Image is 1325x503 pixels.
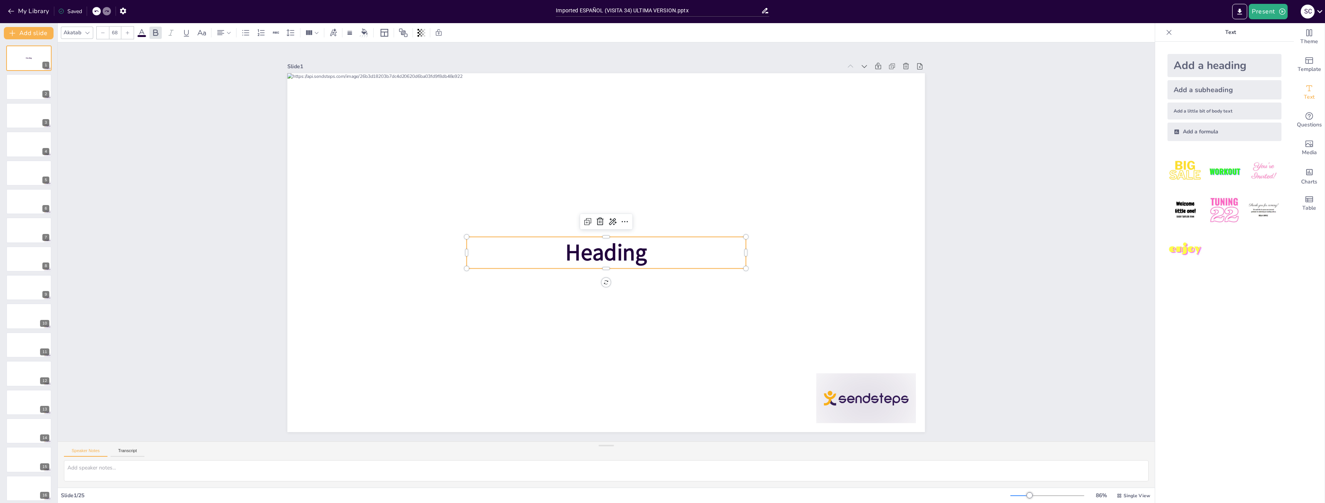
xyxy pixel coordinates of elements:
[26,57,32,59] span: Heading
[1167,103,1281,119] div: Add a little bit of body text
[378,27,391,39] div: Layout
[4,27,54,39] button: Add slide
[40,406,49,413] div: 13
[40,377,49,384] div: 12
[399,28,408,37] span: Position
[58,8,82,15] div: Saved
[556,5,761,16] input: Insert title
[42,262,49,269] div: 8
[42,119,49,126] div: 3
[287,63,842,70] div: Slide 1
[6,390,52,415] div: 13
[346,27,354,39] div: Border settings
[1294,190,1325,217] div: Add a table
[1301,5,1315,19] div: S C
[42,205,49,212] div: 6
[1246,192,1281,228] img: 6.jpeg
[42,91,49,98] div: 2
[40,492,49,499] div: 16
[1294,23,1325,51] div: Change the overall theme
[6,476,52,501] div: 16
[1206,192,1242,228] img: 5.jpeg
[1167,153,1203,189] img: 1.jpeg
[1167,80,1281,99] div: Add a subheading
[42,234,49,241] div: 7
[6,246,52,272] div: 8
[6,103,52,128] div: 3
[327,27,339,39] div: Text effects
[1249,4,1287,19] button: Present
[6,131,52,157] div: 4
[42,291,49,298] div: 9
[359,29,370,37] div: Background color
[1297,121,1322,129] span: Questions
[1294,134,1325,162] div: Add images, graphics, shapes or video
[1294,162,1325,190] div: Add charts and graphs
[565,237,647,268] span: Heading
[6,361,52,386] div: 12
[6,303,52,329] div: 10
[1298,65,1321,74] span: Template
[1301,4,1315,19] button: S C
[1124,493,1150,499] span: Single View
[64,448,107,457] button: Speaker Notes
[62,27,83,38] div: Akatab
[304,27,321,39] div: Column Count
[111,448,145,457] button: Transcript
[1294,79,1325,106] div: Add text boxes
[1092,492,1110,499] div: 86 %
[40,434,49,441] div: 14
[1167,232,1203,267] img: 7.jpeg
[6,447,52,472] div: 15
[40,320,49,327] div: 10
[42,148,49,155] div: 4
[1300,37,1318,46] span: Theme
[1246,153,1281,189] img: 3.jpeg
[1167,54,1281,77] div: Add a heading
[6,189,52,214] div: 6
[6,45,52,71] div: 1
[42,177,49,183] div: 5
[6,74,52,99] div: 2
[1206,153,1242,189] img: 2.jpeg
[40,348,49,355] div: 11
[1175,23,1286,42] p: Text
[1167,123,1281,141] div: Add a formula
[1302,148,1317,157] span: Media
[6,5,52,17] button: My Library
[42,62,49,69] div: 1
[1167,192,1203,228] img: 4.jpeg
[6,332,52,358] div: 11
[6,160,52,186] div: 5
[1294,51,1325,79] div: Add ready made slides
[1302,204,1316,212] span: Table
[6,275,52,300] div: 9
[1301,178,1317,186] span: Charts
[6,217,52,243] div: 7
[1304,93,1315,101] span: Text
[6,418,52,444] div: 14
[1232,4,1247,19] button: Export to PowerPoint
[61,492,1010,499] div: Slide 1 / 25
[40,463,49,470] div: 15
[1294,106,1325,134] div: Get real-time input from your audience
